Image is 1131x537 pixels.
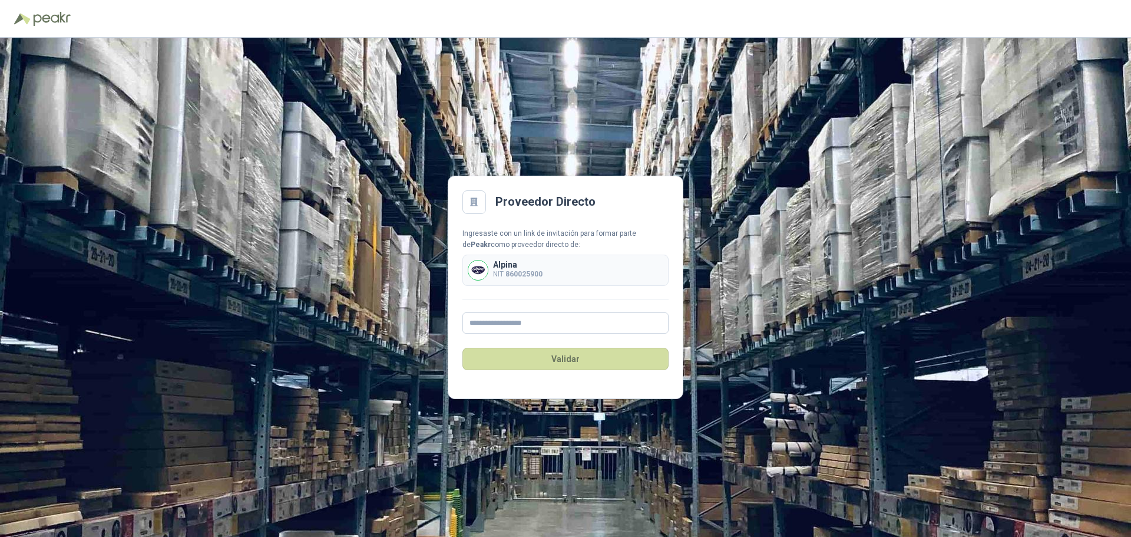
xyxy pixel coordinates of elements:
[462,348,669,370] button: Validar
[471,241,491,249] b: Peakr
[33,12,71,26] img: Peakr
[462,228,669,251] div: Ingresaste con un link de invitación para formar parte de como proveedor directo de:
[495,193,596,211] h2: Proveedor Directo
[468,261,488,280] img: Company Logo
[505,270,543,278] b: 860025900
[493,261,543,269] p: Alpina
[14,13,31,25] img: Logo
[493,269,543,280] p: NIT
